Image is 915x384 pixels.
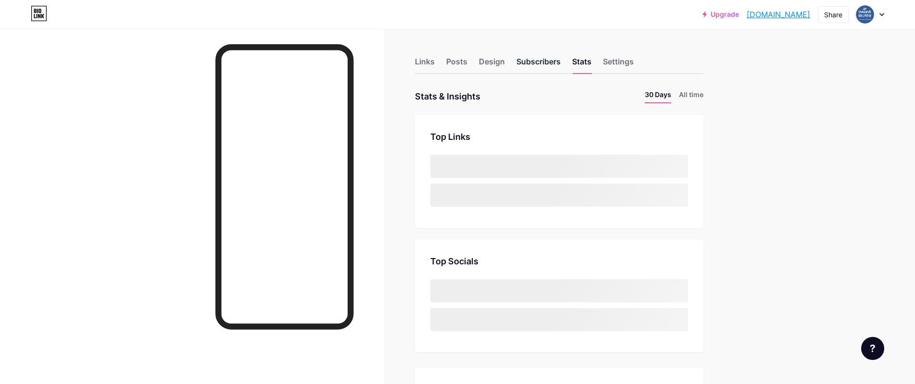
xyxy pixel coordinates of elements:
[572,56,591,73] div: Stats
[679,89,703,103] li: All time
[856,5,874,24] img: viacia
[415,89,480,103] div: Stats & Insights
[824,10,842,20] div: Share
[747,9,810,20] a: [DOMAIN_NAME]
[479,56,505,73] div: Design
[702,11,739,18] a: Upgrade
[645,89,671,103] li: 30 Days
[603,56,634,73] div: Settings
[516,56,561,73] div: Subscribers
[430,130,688,143] div: Top Links
[446,56,467,73] div: Posts
[430,255,688,268] div: Top Socials
[415,56,435,73] div: Links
